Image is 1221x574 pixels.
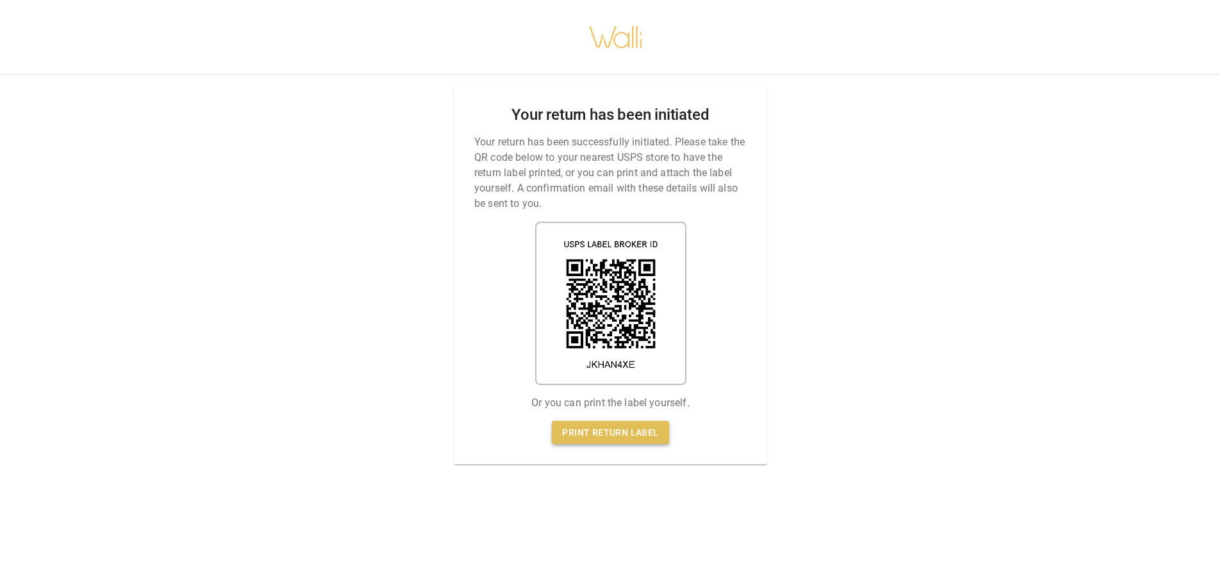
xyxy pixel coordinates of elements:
[535,222,686,385] img: shipping label qr code
[474,135,747,211] p: Your return has been successfully initiated. Please take the QR code below to your nearest USPS s...
[552,421,669,445] a: Print return label
[511,106,709,124] h2: Your return has been initiated
[531,395,689,411] p: Or you can print the label yourself.
[588,10,644,65] img: walli-inc.myshopify.com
